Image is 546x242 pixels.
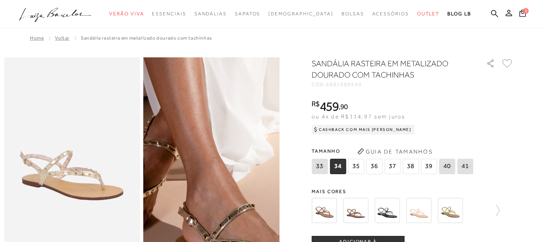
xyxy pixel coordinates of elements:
[417,11,440,17] span: Outlet
[312,189,514,194] span: Mais cores
[312,58,463,80] h1: SANDÁLIA RASTEIRA EM METALIZADO DOURADO COM TACHINHAS
[403,159,419,174] span: 38
[375,198,400,223] img: SANDÁLIA RASTEIRA EM COURO OFF WHITE COM TACHINHAS
[447,11,471,17] span: BLOG LB
[343,198,368,223] img: SANDÁLIA RASTEIRA EM COURO CASTANHO COM TACHINHAS
[194,11,227,17] span: Sandálias
[312,145,475,157] span: Tamanho
[342,11,364,17] span: Bolsas
[152,11,186,17] span: Essenciais
[312,198,337,223] img: SANDÁLIA RASTEIRA EM COURO CARAMELO COM TACHINHAS
[326,82,362,87] span: 6001000940
[340,102,348,111] span: 90
[439,159,455,174] span: 40
[348,159,364,174] span: 35
[406,198,431,223] img: SANDÁLIA RASTEIRA EM COURO PRATA COM TACHINHAS
[457,159,473,174] span: 41
[342,6,364,21] a: noSubCategoriesText
[312,100,320,107] i: R$
[312,159,328,174] span: 33
[235,11,260,17] span: Sapatos
[30,35,44,41] a: Home
[339,103,348,110] i: ,
[152,6,186,21] a: noSubCategoriesText
[194,6,227,21] a: noSubCategoriesText
[268,6,333,21] a: noSubCategoriesText
[421,159,437,174] span: 39
[81,35,212,41] span: SANDÁLIA RASTEIRA EM METALIZADO DOURADO COM TACHINHAS
[447,6,471,21] a: BLOG LB
[417,6,440,21] a: noSubCategoriesText
[312,125,415,135] div: Cashback com Mais [PERSON_NAME]
[330,159,346,174] span: 34
[372,6,409,21] a: noSubCategoriesText
[523,8,529,14] span: 0
[366,159,382,174] span: 36
[517,9,528,20] button: 0
[312,82,473,87] div: CÓD:
[268,11,333,17] span: [DEMOGRAPHIC_DATA]
[312,113,405,120] span: ou 4x de R$114,97 sem juros
[354,145,435,158] button: Guia de Tamanhos
[384,159,401,174] span: 37
[372,11,409,17] span: Acessórios
[438,198,463,223] img: SANDÁLIA RASTEIRA EM COURO VERDE PERIDOT COM TACHINHAS
[235,6,260,21] a: noSubCategoriesText
[55,35,70,41] a: Voltar
[320,99,339,114] span: 459
[109,6,144,21] a: noSubCategoriesText
[109,11,144,17] span: Verão Viva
